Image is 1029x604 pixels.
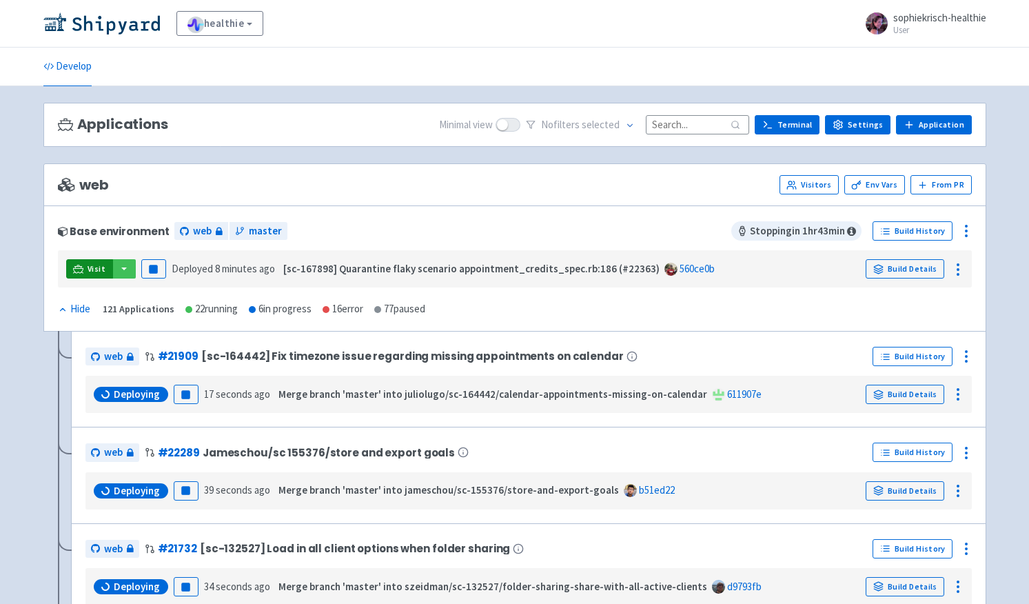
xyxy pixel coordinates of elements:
span: sophiekrisch-healthie [893,11,986,24]
span: Deploying [114,484,160,498]
img: Shipyard logo [43,12,160,34]
a: 560ce0b [680,262,715,275]
a: Build History [873,347,952,366]
span: master [249,223,282,239]
span: web [193,223,212,239]
strong: [sc-167898] Quarantine flaky scenario appointment_credits_spec.rb:186 (#22363) [283,262,660,275]
a: #22289 [158,445,200,460]
a: Build Details [866,481,944,501]
a: Visitors [780,175,839,194]
span: [sc-132527] Load in all client options when folder sharing [200,543,510,554]
span: web [104,541,123,557]
button: Pause [174,577,198,596]
time: 34 seconds ago [204,580,270,593]
a: Build Details [866,385,944,404]
a: 611907e [727,387,762,401]
a: Build History [873,443,952,462]
a: master [230,222,287,241]
span: [sc-164442] Fix timezone issue regarding missing appointments on calendar [201,350,624,362]
small: User [893,26,986,34]
a: Build History [873,221,952,241]
h3: Applications [58,117,168,132]
button: From PR [910,175,972,194]
button: Hide [58,301,92,317]
time: 8 minutes ago [215,262,275,275]
a: web [85,540,139,558]
span: No filter s [541,117,620,133]
span: selected [582,118,620,131]
a: Env Vars [844,175,905,194]
span: Jameschou/sc 155376/store and export goals [203,447,455,459]
a: sophiekrisch-healthie User [857,12,986,34]
a: Build Details [866,259,944,279]
strong: Merge branch 'master' into jameschou/sc-155376/store-and-export-goals [278,483,619,496]
button: Pause [141,259,166,279]
span: Deploying [114,580,160,594]
a: #21909 [158,349,198,363]
a: web [174,222,228,241]
span: Visit [88,263,105,274]
a: healthie [176,11,264,36]
a: Visit [66,259,113,279]
a: #21732 [158,541,197,556]
time: 17 seconds ago [204,387,270,401]
strong: Merge branch 'master' into juliolugo/sc-164442/calendar-appointments-missing-on-calendar [278,387,707,401]
div: 77 paused [374,301,425,317]
a: Settings [825,115,890,134]
div: Base environment [58,225,170,237]
div: 6 in progress [249,301,312,317]
span: web [58,177,109,193]
a: b51ed22 [639,483,675,496]
button: Pause [174,481,198,501]
a: Build Details [866,577,944,596]
button: Pause [174,385,198,404]
a: web [85,443,139,462]
span: Stopping in 1 hr 43 min [731,221,862,241]
div: 16 error [323,301,363,317]
a: Develop [43,48,92,86]
time: 39 seconds ago [204,483,270,496]
a: web [85,348,139,366]
a: Terminal [755,115,819,134]
a: d9793fb [727,580,762,593]
span: Minimal view [439,117,493,133]
span: web [104,445,123,461]
span: web [104,349,123,365]
a: Application [896,115,971,134]
div: Hide [58,301,90,317]
div: 22 running [185,301,238,317]
div: 121 Applications [103,301,174,317]
span: Deployed [172,262,275,275]
strong: Merge branch 'master' into szeidman/sc-132527/folder-sharing-share-with-all-active-clients [278,580,707,593]
span: Deploying [114,387,160,401]
a: Build History [873,539,952,558]
input: Search... [646,115,749,134]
